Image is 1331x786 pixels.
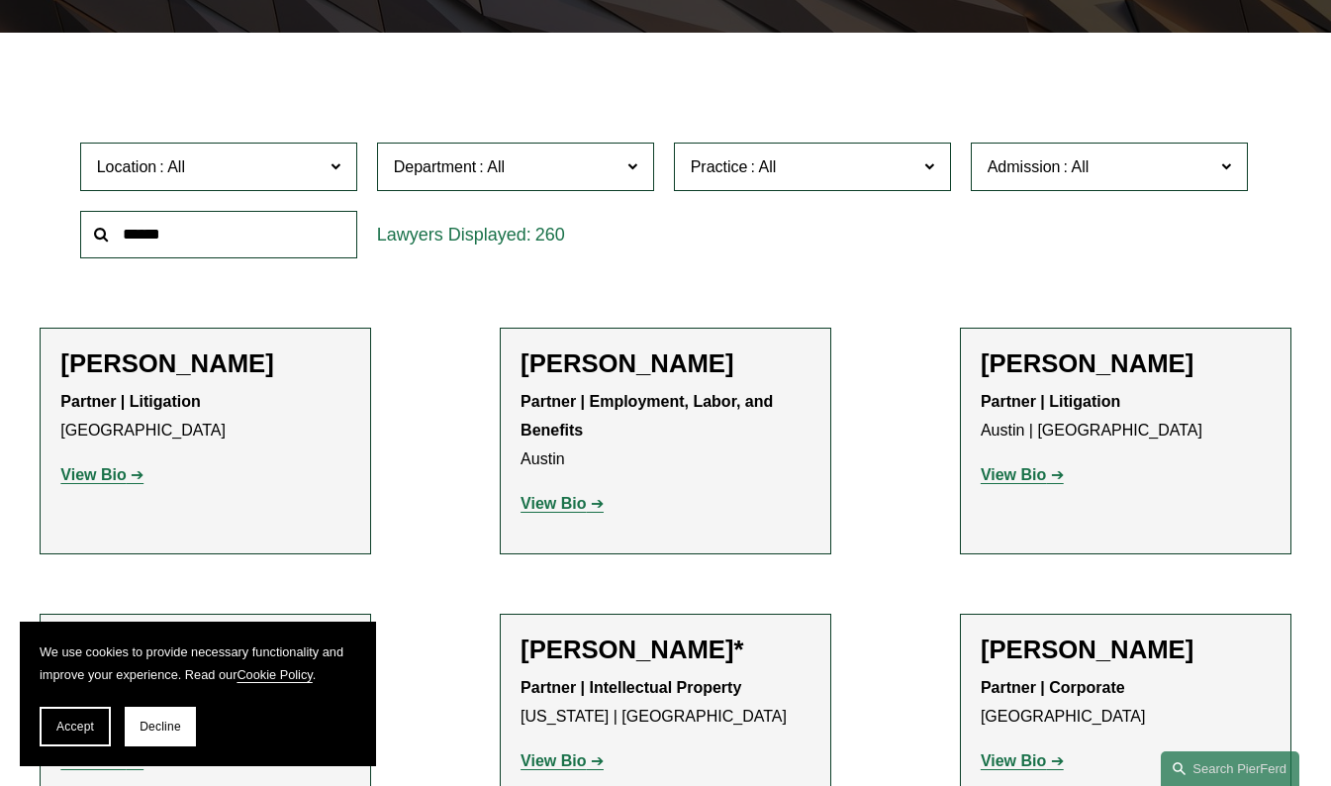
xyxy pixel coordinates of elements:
[521,495,604,512] a: View Bio
[521,388,810,473] p: Austin
[60,388,350,445] p: [GEOGRAPHIC_DATA]
[40,707,111,746] button: Accept
[140,720,181,734] span: Decline
[981,752,1064,769] a: View Bio
[988,158,1061,175] span: Admission
[521,495,586,512] strong: View Bio
[60,752,126,769] strong: View Bio
[521,393,778,439] strong: Partner | Employment, Labor, and Benefits
[60,348,350,379] h2: [PERSON_NAME]
[20,622,376,766] section: Cookie banner
[981,752,1046,769] strong: View Bio
[60,393,200,410] strong: Partner | Litigation
[1161,751,1299,786] a: Search this site
[60,752,143,769] a: View Bio
[981,635,1271,665] h2: [PERSON_NAME]
[521,674,810,732] p: [US_STATE] | [GEOGRAPHIC_DATA]
[981,674,1271,732] p: [GEOGRAPHIC_DATA]
[237,667,312,682] a: Cookie Policy
[521,635,810,665] h2: [PERSON_NAME]*
[125,707,196,746] button: Decline
[521,752,604,769] a: View Bio
[981,388,1271,445] p: Austin | [GEOGRAPHIC_DATA]
[981,466,1046,483] strong: View Bio
[521,348,810,379] h2: [PERSON_NAME]
[691,158,748,175] span: Practice
[97,158,157,175] span: Location
[40,641,356,687] p: We use cookies to provide necessary functionality and improve your experience. Read our .
[981,348,1271,379] h2: [PERSON_NAME]
[521,679,741,696] strong: Partner | Intellectual Property
[981,679,1125,696] strong: Partner | Corporate
[521,752,586,769] strong: View Bio
[56,720,94,734] span: Accept
[535,225,565,245] span: 260
[60,466,126,483] strong: View Bio
[394,158,477,175] span: Department
[981,466,1064,483] a: View Bio
[60,466,143,483] a: View Bio
[981,393,1120,410] strong: Partner | Litigation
